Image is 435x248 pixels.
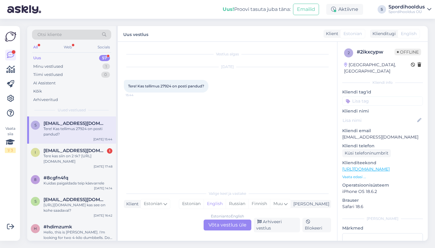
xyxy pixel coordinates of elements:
p: Kliendi tag'id [342,89,423,95]
span: Estonian [343,31,362,37]
span: #hdimzumk [43,224,72,230]
div: Kõik [33,88,42,94]
div: [DATE] 14:14 [94,186,112,191]
p: Kliendi nimi [342,108,423,114]
span: i [35,150,36,155]
p: Operatsioonisüsteem [342,182,423,188]
span: sitskarin@hotmail.com [43,121,106,126]
div: Kliendi info [342,80,423,85]
img: Askly Logo [5,31,16,42]
div: Uus [33,55,41,61]
span: English [401,31,417,37]
span: Offline [395,49,421,55]
div: AI Assistent [33,80,56,86]
div: Tere kas siin on 2 tk? [URL][DOMAIN_NAME] [43,153,112,164]
div: Klient [324,31,338,37]
div: [DATE] 17:48 [94,164,112,169]
span: 8 [34,177,37,182]
div: Estonian to English [211,214,244,219]
a: [URL][DOMAIN_NAME] [342,166,390,172]
div: Võta vestlus üle [204,220,251,230]
div: Estonian [179,199,204,208]
b: Uus! [223,6,234,12]
p: iPhone OS 18.6.2 [342,188,423,195]
span: intsn6id822@gmail.com [43,148,106,153]
span: #8cgfn4fq [43,175,68,181]
a: SpordihooldusSpordihooldus OÜ [388,5,431,14]
span: sirli.pent@gmail.com [43,197,106,202]
button: Emailid [293,4,319,15]
div: All [32,43,39,51]
span: s [34,199,37,204]
input: Lisa nimi [343,117,416,124]
div: Minu vestlused [33,64,63,70]
span: s [34,123,37,127]
div: Aktiivne [326,4,363,15]
div: [PERSON_NAME] [342,216,423,221]
div: S [378,5,386,14]
div: Klienditugi [370,31,396,37]
input: Lisa tag [342,96,423,106]
div: Klient [124,201,139,207]
div: [DATE] 15:44 [93,137,112,142]
div: Proovi tasuta juba täna: [223,6,291,13]
p: Brauser [342,197,423,204]
span: Uued vestlused [58,107,86,113]
span: Estonian [144,201,162,207]
label: Uus vestlus [123,30,148,38]
div: [PERSON_NAME] [291,201,329,207]
p: Klienditeekond [342,160,423,166]
span: h [34,226,37,231]
div: 1 [107,148,112,154]
div: Arhiveeritud [33,97,58,103]
div: 57 [99,55,110,61]
span: Muu [273,201,283,206]
div: [GEOGRAPHIC_DATA], [GEOGRAPHIC_DATA] [344,62,411,74]
p: Märkmed [342,225,423,231]
div: Finnish [248,199,270,208]
div: Tiimi vestlused [33,72,63,78]
div: Blokeeri [302,218,331,232]
div: Kuidas paigaldada teip käevarrele [43,181,112,186]
div: 1 / 3 [5,148,16,153]
p: Safari 18.6 [342,204,423,210]
div: Küsi telefoninumbrit [342,149,391,157]
div: [DATE] 16:42 [94,213,112,218]
p: Kliendi email [342,128,423,134]
div: 1 [102,64,110,70]
div: Tere! Kas tellimus 27924 on posti pandud? [43,126,112,137]
div: Web [63,43,73,51]
div: Spordihooldus [388,5,425,9]
div: Spordihooldus OÜ [388,9,425,14]
div: [DATE] [124,64,331,70]
div: Valige keel ja vastake [124,191,331,196]
span: Tere! Kas tellimus 27924 on posti pandud? [128,84,204,88]
div: [URL][DOMAIN_NAME] kas see on kohe saadaval? [43,202,112,213]
span: 2 [348,51,350,55]
div: 0 [101,72,110,78]
div: Socials [96,43,111,51]
div: Vestlus algas [124,51,331,57]
p: [EMAIL_ADDRESS][DOMAIN_NAME] [342,134,423,140]
div: English [204,199,226,208]
div: Russian [226,199,248,208]
span: Otsi kliente [37,31,62,38]
div: # 2ikxcypw [357,48,395,56]
div: Hello, this is [PERSON_NAME]. I'm looking for two 4-kilo dumbbells. Do you have that product and ... [43,230,112,240]
p: Kliendi telefon [342,143,423,149]
div: Arhiveeri vestlus [254,218,300,232]
div: [DATE] 14:17 [94,240,112,245]
span: 15:44 [126,93,148,97]
p: Vaata edasi ... [342,174,423,180]
div: Vaata siia [5,126,16,153]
